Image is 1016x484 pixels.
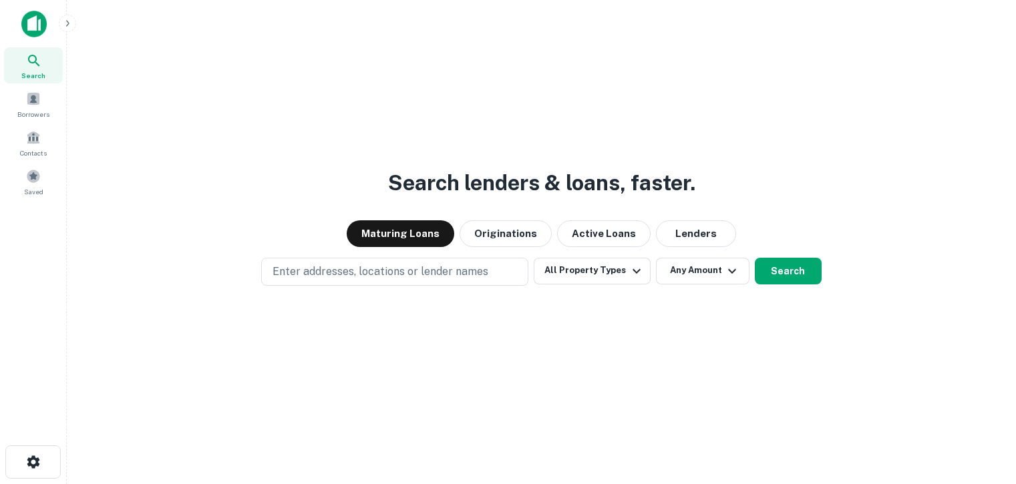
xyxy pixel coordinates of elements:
[17,109,49,119] span: Borrowers
[656,258,749,284] button: Any Amount
[534,258,650,284] button: All Property Types
[4,86,63,122] a: Borrowers
[656,220,736,247] button: Lenders
[460,220,552,247] button: Originations
[20,148,47,158] span: Contacts
[4,125,63,161] a: Contacts
[347,220,454,247] button: Maturing Loans
[21,11,47,37] img: capitalize-icon.png
[273,264,488,280] p: Enter addresses, locations or lender names
[261,258,528,286] button: Enter addresses, locations or lender names
[21,70,45,81] span: Search
[4,164,63,200] a: Saved
[557,220,651,247] button: Active Loans
[24,186,43,197] span: Saved
[755,258,822,284] button: Search
[388,167,695,199] h3: Search lenders & loans, faster.
[4,47,63,83] a: Search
